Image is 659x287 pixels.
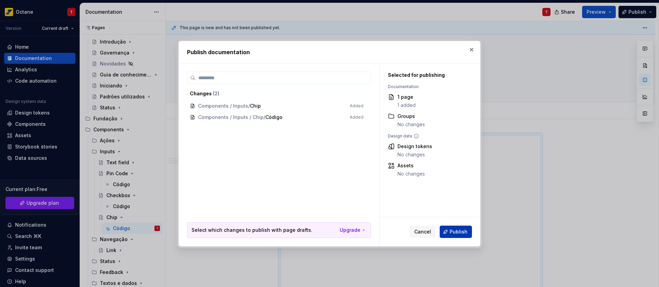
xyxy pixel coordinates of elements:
[397,143,432,150] div: Design tokens
[397,162,425,169] div: Assets
[190,90,363,97] div: Changes
[440,226,472,238] button: Publish
[450,228,467,235] span: Publish
[397,102,416,109] div: 1 added
[397,121,425,128] div: No changes
[414,228,431,235] span: Cancel
[410,226,436,238] button: Cancel
[340,227,367,234] a: Upgrade
[397,170,425,177] div: No changes
[213,91,219,96] span: ( 2 )
[187,48,472,56] h2: Publish documentation
[397,151,432,158] div: No changes
[192,227,312,234] p: Select which changes to publish with page drafts.
[388,84,464,89] div: Documentation
[388,72,464,79] div: Selected for publishing
[388,133,464,139] div: Design data
[397,113,425,120] div: Groups
[397,94,416,100] div: 1 page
